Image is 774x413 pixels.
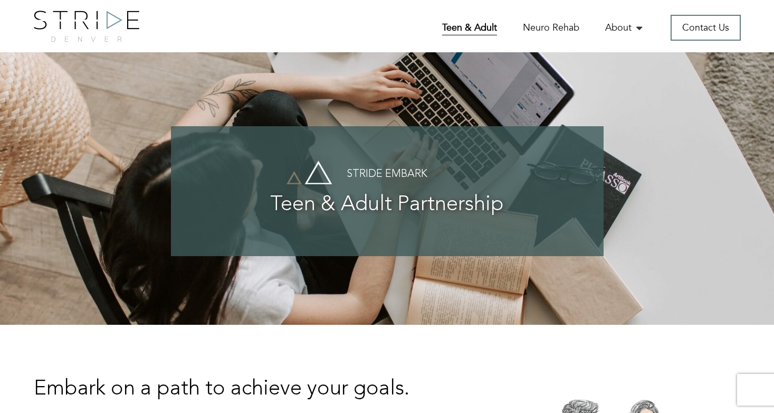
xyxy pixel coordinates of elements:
a: About [605,21,645,34]
a: Teen & Adult [442,21,497,36]
img: logo.png [34,11,139,42]
h4: Stride Embark [192,168,582,180]
a: Contact Us [671,15,741,41]
a: Neuro Rehab [523,21,579,34]
h3: Teen & Adult Partnership [192,193,582,217]
h3: Embark on a path to achieve your goals. [34,378,500,401]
